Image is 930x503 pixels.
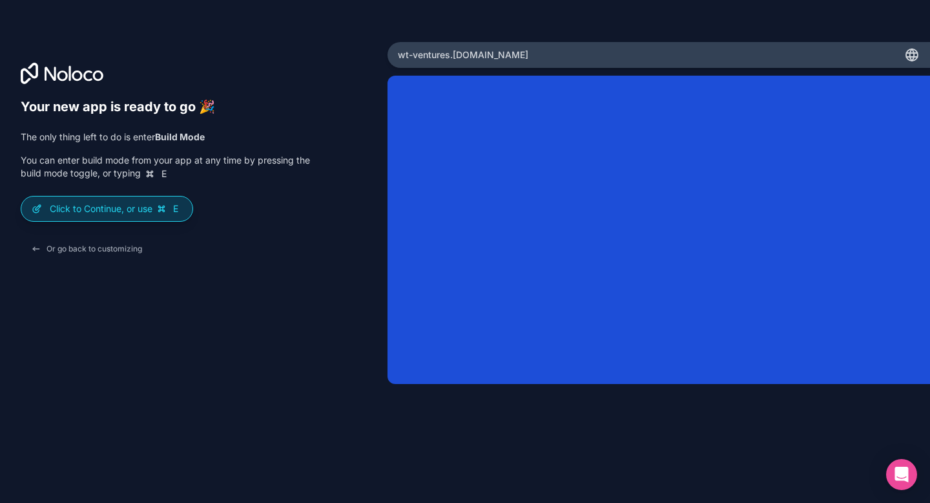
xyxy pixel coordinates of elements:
span: E [170,204,181,214]
iframe: App Preview [387,76,930,384]
p: Click to Continue, or use [50,202,182,215]
p: The only thing left to do is enter [21,131,310,144]
span: wt-ventures .[DOMAIN_NAME] [398,48,528,61]
div: Open Intercom Messenger [886,459,917,490]
strong: Build Mode [155,131,205,142]
h6: Your new app is ready to go 🎉 [21,99,310,115]
p: You can enter build mode from your app at any time by pressing the build mode toggle, or typing [21,154,310,180]
button: Or go back to customizing [21,237,152,261]
span: E [159,169,169,179]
